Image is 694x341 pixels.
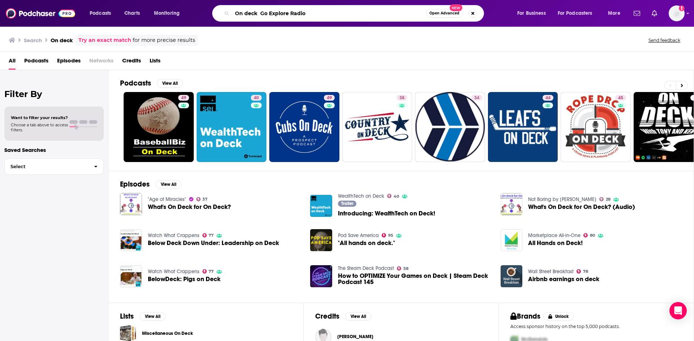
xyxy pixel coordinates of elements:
[148,232,200,239] a: Watch What Crappens
[382,233,393,237] a: 95
[528,276,599,282] a: Airbnb earnings on deck
[148,268,200,275] a: Watch What Crappens
[338,210,435,217] a: Introducing: WealthTech on Deck!
[510,312,540,321] h2: Brands
[341,201,354,206] span: Trailer
[120,79,183,88] a: PodcastsView All
[120,180,150,189] h2: Episodes
[148,240,279,246] a: Below Deck Down Under: Leadership on Deck
[545,95,551,102] span: 44
[426,9,463,18] button: Open AdvancedNew
[669,5,685,21] span: Logged in as HavasFormulab2b
[528,240,583,246] span: All Hands on Deck!
[120,312,166,321] a: ListsView All
[232,8,426,19] input: Search podcasts, credits, & more...
[149,8,189,19] button: open menu
[338,240,395,246] a: "All hands on deck."
[148,196,186,202] a: "Age of Miracles"
[150,55,160,70] a: Lists
[78,36,131,44] a: Try an exact match
[583,270,588,273] span: 78
[140,312,166,321] button: View All
[501,193,523,215] img: What's On Deck for On Deck? (Audio)
[178,95,189,101] a: 49
[450,4,463,11] span: New
[471,95,482,101] a: 34
[397,95,407,101] a: 38
[338,232,379,239] a: Pod Save America
[154,8,180,18] span: Monitoring
[148,276,220,282] a: BelowDeck: Pigs on Deck
[561,92,631,162] a: 45
[254,95,259,102] span: 40
[124,8,140,18] span: Charts
[338,273,492,285] a: How to OPTIMIZE Your Games on Deck | Steam Deck Podcast 145
[315,312,371,321] a: CreditsView All
[6,6,75,20] img: Podchaser - Follow, Share and Rate Podcasts
[501,265,523,287] a: Airbnb earnings on deck
[120,180,181,189] a: EpisodesView All
[488,92,558,162] a: 44
[631,7,643,19] a: Show notifications dropdown
[9,55,16,70] a: All
[583,233,595,237] a: 80
[155,180,181,189] button: View All
[615,95,626,101] a: 45
[345,312,371,321] button: View All
[202,269,214,274] a: 77
[124,92,194,162] a: 49
[603,8,629,19] button: open menu
[315,312,339,321] h2: Credits
[501,229,523,251] img: All Hands on Deck!
[577,269,588,274] a: 78
[618,95,623,102] span: 45
[11,115,68,120] span: Want to filter your results?
[251,95,262,101] a: 40
[415,92,485,162] a: 34
[133,36,195,44] span: for more precise results
[528,204,635,210] a: What's On Deck for On Deck? (Audio)
[337,334,373,340] span: [PERSON_NAME]
[669,302,687,319] div: Open Intercom Messenger
[202,233,214,237] a: 77
[606,198,611,201] span: 28
[120,229,142,251] img: Below Deck Down Under: Leadership on Deck
[4,147,104,153] p: Saved Searches
[394,195,399,198] span: 40
[196,197,208,201] a: 37
[57,55,81,70] a: Episodes
[337,334,373,340] a: Bailey Decker
[669,5,685,21] button: Show profile menu
[517,8,546,18] span: For Business
[120,265,142,287] a: BelowDeck: Pigs on Deck
[209,234,214,237] span: 77
[669,5,685,21] img: User Profile
[89,55,113,70] span: Networks
[646,37,682,43] button: Send feedback
[310,195,332,217] img: Introducing: WealthTech on Deck!
[120,193,142,215] img: What's On Deck for On Deck?
[51,37,73,44] h3: On deck
[338,265,394,271] a: The Steam Deck Podcast
[4,158,104,175] button: Select
[528,268,574,275] a: Wall Street Breakfast
[202,198,207,201] span: 37
[122,55,141,70] a: Credits
[310,229,332,251] img: "All hands on deck."
[197,92,267,162] a: 40
[148,204,231,210] a: What's On Deck for On Deck?
[528,232,581,239] a: Marketplace All-in-One
[590,234,595,237] span: 80
[120,79,151,88] h2: Podcasts
[338,193,384,199] a: WealthTech on Deck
